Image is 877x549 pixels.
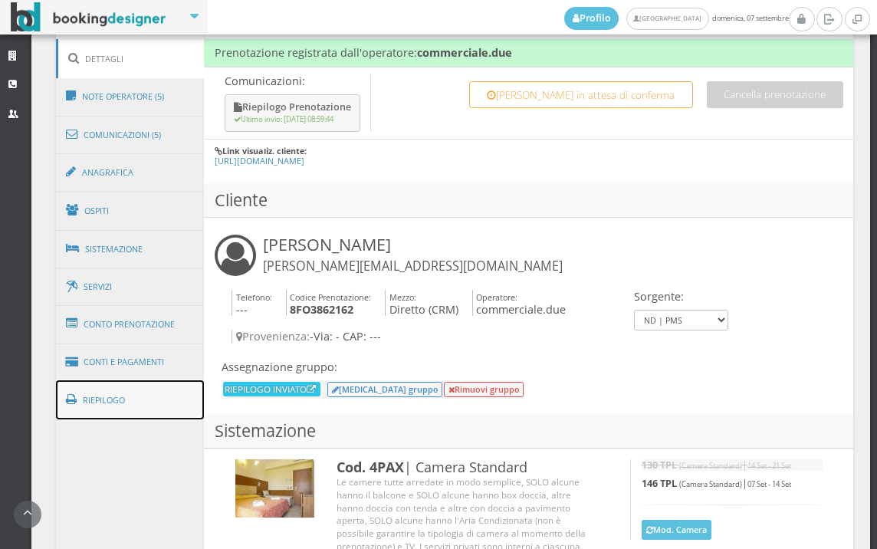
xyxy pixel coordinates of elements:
[707,81,843,108] button: Cancella prenotazione
[679,461,742,471] small: (Camera Standard)
[263,235,563,274] h3: [PERSON_NAME]
[222,145,307,156] b: Link visualiz. cliente:
[336,329,381,344] span: - CAP: ---
[747,479,791,489] small: 07 Set - 14 Set
[56,304,205,344] a: Conto Prenotazione
[290,291,371,303] small: Codice Prenotazione:
[679,479,742,489] small: (Camera Standard)
[222,360,525,373] h4: Assegnazione gruppo:
[564,7,789,30] span: domenica, 07 settembre
[56,191,205,231] a: Ospiti
[232,330,630,343] h4: -
[235,459,314,518] img: 86f83e7680f911ec9e3902899e52ea48.jpg
[215,155,304,166] a: [URL][DOMAIN_NAME]
[56,229,205,269] a: Sistemazione
[56,77,205,117] a: Note Operatore (5)
[642,459,677,472] b: 130 TPL
[225,383,318,395] a: RIEPILOGO INVIATO
[564,7,619,30] a: Profilo
[642,477,677,490] b: 146 TPL
[327,382,442,397] button: [MEDICAL_DATA] gruppo
[385,290,458,317] h4: Diretto (CRM)
[225,94,360,132] button: Riepilogo Prenotazione Ultimo invio: [DATE] 08:59:44
[225,74,363,87] p: Comunicazioni:
[337,459,599,476] h3: | Camera Standard
[204,39,853,67] h4: Prenotazione registrata dall'operatore:
[642,520,712,539] button: Mod. Camera
[56,39,205,78] a: Dettagli
[642,459,823,471] h5: |
[747,461,791,471] small: 14 Set - 21 Set
[634,290,728,303] h4: Sorgente:
[389,291,416,303] small: Mezzo:
[472,290,567,317] h4: commerciale.due
[234,114,333,124] small: Ultimo invio: [DATE] 08:59:44
[56,153,205,192] a: Anagrafica
[290,302,353,317] b: 8FO3862162
[476,291,517,303] small: Operatore:
[204,183,853,218] h3: Cliente
[232,290,272,317] h4: ---
[469,81,693,108] button: [PERSON_NAME] in attesa di conferma
[263,258,563,274] small: [PERSON_NAME][EMAIL_ADDRESS][DOMAIN_NAME]
[204,414,853,449] h3: Sistemazione
[236,329,310,344] span: Provenienza:
[417,45,512,60] b: commerciale.due
[56,343,205,382] a: Conti e Pagamenti
[56,380,205,420] a: Riepilogo
[444,382,524,397] button: Rimuovi gruppo
[236,291,272,303] small: Telefono:
[626,8,708,30] a: [GEOGRAPHIC_DATA]
[56,268,205,307] a: Servizi
[314,329,333,344] span: Via:
[337,458,404,476] b: Cod. 4PAX
[11,2,166,32] img: BookingDesigner.com
[56,115,205,155] a: Comunicazioni (5)
[642,478,823,489] h5: |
